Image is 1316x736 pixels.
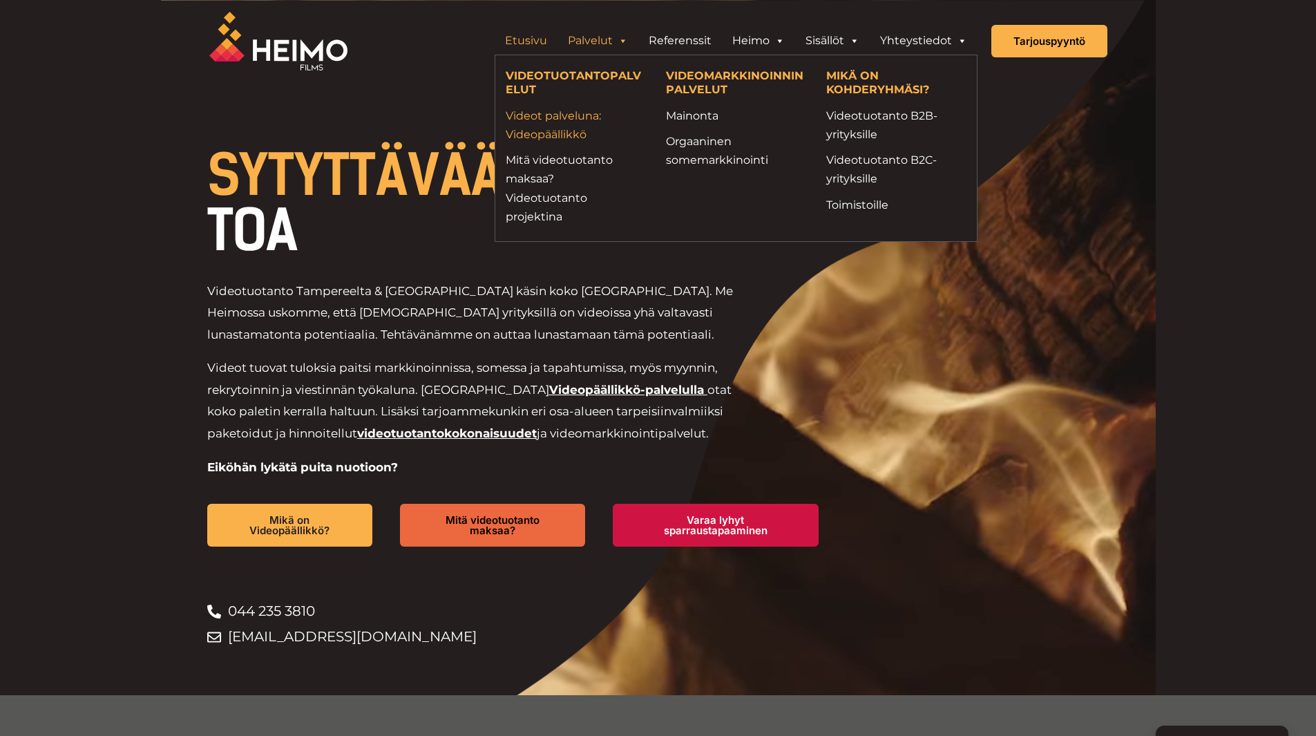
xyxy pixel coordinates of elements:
[400,504,584,547] a: Mitä videotuotanto maksaa?
[209,12,347,70] img: Heimo Filmsin logo
[991,25,1107,57] a: Tarjouspyyntö
[666,69,805,99] h4: VIDEOMARKKINOINNIN PALVELUT
[225,624,477,650] span: [EMAIL_ADDRESS][DOMAIN_NAME]
[557,27,638,55] a: Palvelut
[666,132,805,169] a: Orgaaninen somemarkkinointi
[207,460,398,474] strong: Eiköhän lykätä puita nuotioon?
[795,27,870,55] a: Sisällöt
[207,281,752,346] p: Videotuotanto Tampereelta & [GEOGRAPHIC_DATA] käsin koko [GEOGRAPHIC_DATA]. Me Heimossa uskomme, ...
[506,106,645,144] a: Videot palveluna: Videopäällikkö
[207,148,846,258] h1: VIDEOTUOTANTOA
[422,515,562,536] span: Mitä videotuotanto maksaa?
[207,142,503,209] span: SYTYTTÄVÄÄ
[722,27,795,55] a: Heimo
[207,624,846,650] a: [EMAIL_ADDRESS][DOMAIN_NAME]
[207,598,846,624] a: 044 235 3810
[549,383,704,397] a: Videopäällikkö-palvelulla
[488,404,671,418] span: kunkin eri osa-alueen tarpeisiin
[207,357,752,444] p: Videot tuovat tuloksia paitsi markkinoinnissa, somessa ja tapahtumissa, myös myynnin, rekrytoinni...
[638,27,722,55] a: Referenssit
[613,504,819,547] a: Varaa lyhyt sparraustapaaminen
[506,69,645,99] h4: VIDEOTUOTANTOPALVELUT
[826,151,966,188] a: Videotuotanto B2C-yrityksille
[506,151,645,226] a: Mitä videotuotanto maksaa?Videotuotanto projektina
[488,27,984,55] aside: Header Widget 1
[229,515,351,536] span: Mikä on Videopäällikkö?
[225,598,315,624] span: 044 235 3810
[826,196,966,214] a: Toimistoille
[537,426,709,440] span: ja videomarkkinointipalvelut.
[357,426,537,440] a: videotuotantokokonaisuudet
[495,27,557,55] a: Etusivu
[635,515,797,536] span: Varaa lyhyt sparraustapaaminen
[207,504,373,547] a: Mikä on Videopäällikkö?
[826,106,966,144] a: Videotuotanto B2B-yrityksille
[666,106,805,125] a: Mainonta
[207,404,723,440] span: valmiiksi paketoidut ja hinnoitellut
[826,69,966,99] h4: MIKÄ ON KOHDERYHMÄSI?
[870,27,978,55] a: Yhteystiedot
